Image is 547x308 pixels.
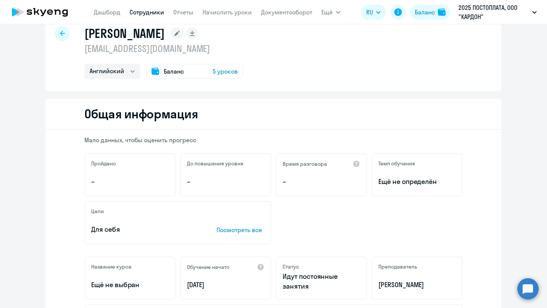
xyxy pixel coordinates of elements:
[366,8,373,17] span: RU
[415,8,435,17] div: Баланс
[458,3,529,21] p: 2025 ПОСТОПЛАТА, ООО "КАРДОН"
[378,177,456,187] span: Ещё не определён
[378,263,417,270] h5: Преподаватель
[283,160,327,167] h5: Время разговора
[283,177,360,187] p: –
[321,5,340,20] button: Ещё
[84,136,463,144] p: Мало данных, чтобы оценить прогресс
[91,280,169,290] p: Ещё не выбран
[91,263,131,270] h5: Название курса
[187,177,264,187] p: –
[378,160,415,167] h5: Темп обучения
[173,8,193,16] a: Отчеты
[438,8,446,16] img: balance
[455,3,541,21] button: 2025 ПОСТОПЛАТА, ООО "КАРДОН"
[361,5,386,20] button: RU
[187,280,264,290] p: [DATE]
[84,42,243,55] p: [EMAIL_ADDRESS][DOMAIN_NAME]
[283,272,360,291] p: Идут постоянные занятия
[321,8,333,17] span: Ещё
[130,8,164,16] a: Сотрудники
[261,8,312,16] a: Документооборот
[187,264,229,270] h5: Обучение начато
[283,263,299,270] h5: Статус
[91,177,169,187] p: –
[91,225,193,234] p: Для себя
[91,208,104,215] h5: Цели
[84,106,198,121] h2: Общая информация
[94,8,120,16] a: Дашборд
[410,5,450,20] button: Балансbalance
[202,8,252,16] a: Начислить уроки
[378,280,456,290] p: [PERSON_NAME]
[164,67,184,76] span: Баланс
[213,67,238,76] span: 5 уроков
[84,26,165,41] h1: [PERSON_NAME]
[217,225,264,234] p: Посмотреть все
[91,160,116,167] h5: Пройдено
[187,160,243,167] h5: До повышения уровня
